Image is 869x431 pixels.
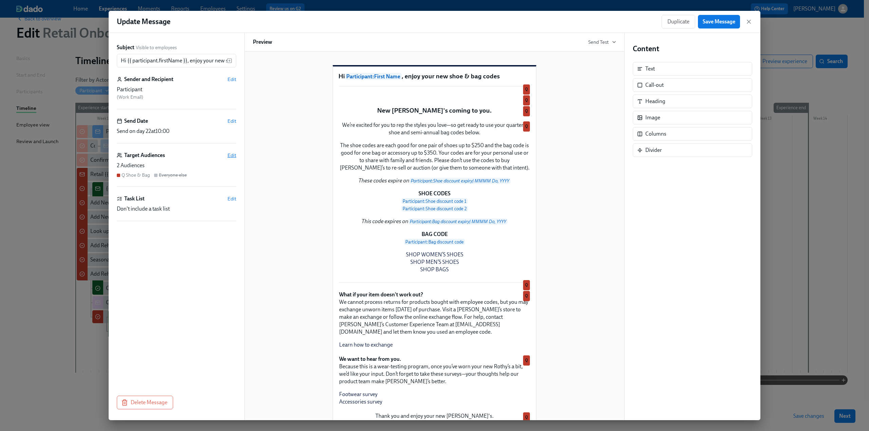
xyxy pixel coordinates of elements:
[117,162,236,169] div: 2 Audiences
[117,128,236,135] div: Send on day 22
[117,44,134,51] label: Subject
[124,76,173,83] h6: Sender and Recipient
[523,355,530,366] div: Used by Q Shoe & Bag audience
[117,152,236,187] div: Target AudiencesEdit2 AudiencesQ Shoe & BagEveryone else
[523,412,530,423] div: Used by Q Shoe & Bag audience
[227,118,236,124] button: Edit
[338,355,531,406] div: We want to hear from you. Because this is a wear-testing program, once you’ve worn your new Rothy...
[124,152,165,159] h6: Target Audiences
[338,121,531,274] div: We’re excited for you to rep the styles you love—so get ready to use your quarterly shoe and semi...
[588,39,616,45] button: Send Test
[338,72,531,81] p: Hi , enjoy your new shoe & bag codes
[667,18,689,25] span: Duplicate
[645,146,662,154] div: Divider
[345,73,402,80] span: Participant : First Name
[633,127,752,141] div: Columns
[523,291,530,301] div: Used by Q Shoe & Bag audience
[523,106,530,116] div: Used by Q Shoe & Bag audience
[645,114,660,121] div: Image
[338,290,531,349] div: What if your item doesn't work out? We cannot process returns for products bought with employee c...
[703,18,735,25] span: Save Message
[123,399,167,406] span: Delete Message
[633,44,752,54] h4: Content
[338,412,531,428] div: Thank you and enjoy your new [PERSON_NAME]'s. Happy shopping!Q
[117,117,236,143] div: Send DateEditSend on day 22at10:00
[117,205,236,213] div: Don't include a task list
[124,195,145,202] h6: Task List
[253,38,272,46] h6: Preview
[645,130,666,138] div: Columns
[338,95,531,100] div: Q
[523,95,530,105] div: Used by Q Shoe & Bag audience
[117,396,173,409] button: Delete Message
[227,76,236,83] button: Edit
[227,152,236,159] button: Edit
[338,84,531,89] div: Q
[338,279,531,285] div: Q
[645,65,655,73] div: Text
[227,195,236,202] button: Edit
[698,15,740,28] button: Save Message
[136,44,177,51] span: Visible to employees
[645,81,664,89] div: Call-out
[117,94,143,100] span: ( Work Email )
[523,84,530,95] div: Used by Q Shoe & Bag audience
[633,143,752,157] div: Divider
[633,95,752,108] div: Heading
[633,111,752,124] div: Image
[159,172,187,178] div: Everyone else
[645,98,665,105] div: Heading
[523,121,530,132] div: Used by Q Shoe & Bag audience
[523,280,530,290] div: Used by Q Shoe & Bag audience
[633,78,752,92] div: Call-out
[338,105,531,116] div: New [PERSON_NAME]'s coming to you.Q
[117,76,236,109] div: Sender and RecipientEditParticipant (Work Email)
[151,128,169,134] span: at 10:00
[227,58,232,63] svg: Insert text variable
[124,117,148,125] h6: Send Date
[633,62,752,76] div: Text
[117,195,236,221] div: Task ListEditDon't include a task list
[117,17,170,27] h1: Update Message
[122,172,150,178] div: Q Shoe & Bag
[662,15,695,28] button: Duplicate
[117,86,236,93] div: Participant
